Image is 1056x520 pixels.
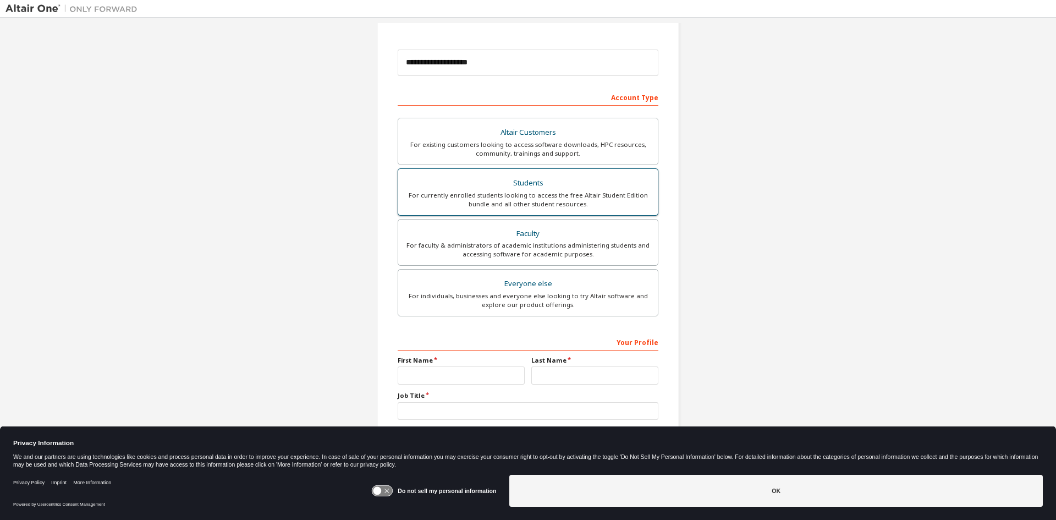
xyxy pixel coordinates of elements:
[405,125,651,140] div: Altair Customers
[398,391,658,400] label: Job Title
[405,292,651,309] div: For individuals, businesses and everyone else looking to try Altair software and explore our prod...
[405,276,651,292] div: Everyone else
[405,241,651,259] div: For faculty & administrators of academic institutions administering students and accessing softwa...
[405,176,651,191] div: Students
[5,3,143,14] img: Altair One
[405,226,651,242] div: Faculty
[531,356,658,365] label: Last Name
[398,333,658,351] div: Your Profile
[398,356,525,365] label: First Name
[398,88,658,106] div: Account Type
[405,191,651,209] div: For currently enrolled students looking to access the free Altair Student Edition bundle and all ...
[405,140,651,158] div: For existing customers looking to access software downloads, HPC resources, community, trainings ...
